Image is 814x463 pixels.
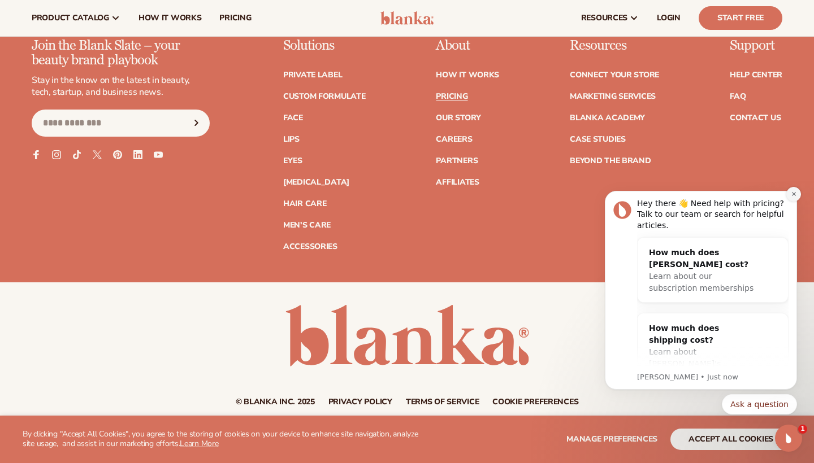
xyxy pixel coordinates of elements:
[219,14,251,23] span: pricing
[436,71,499,79] a: How It Works
[328,398,392,406] a: Privacy policy
[492,398,578,406] a: Cookie preferences
[798,425,807,434] span: 1
[581,14,627,23] span: resources
[436,157,478,165] a: Partners
[588,154,814,433] iframe: Intercom notifications message
[283,157,302,165] a: Eyes
[566,434,657,444] span: Manage preferences
[436,38,499,53] p: About
[23,430,425,449] p: By clicking "Accept All Cookies", you agree to the storing of cookies on your device to enhance s...
[566,429,657,450] button: Manage preferences
[436,136,472,143] a: Careers
[283,243,337,251] a: Accessories
[730,38,782,53] p: Support
[283,38,366,53] p: Solutions
[380,11,434,25] img: logo
[730,71,782,79] a: Help Center
[436,114,480,122] a: Our Story
[180,438,218,449] a: Learn More
[570,38,659,53] p: Resources
[236,396,315,407] small: © Blanka Inc. 2025
[657,14,681,23] span: LOGIN
[138,14,202,23] span: How It Works
[283,114,303,122] a: Face
[670,429,791,450] button: accept all cookies
[283,93,366,101] a: Custom formulate
[436,178,479,186] a: Affiliates
[32,75,210,98] p: Stay in the know on the latest in beauty, tech, startup, and business news.
[699,6,782,30] a: Start Free
[570,157,651,165] a: Beyond the brand
[283,136,300,143] a: Lips
[570,93,656,101] a: Marketing services
[283,178,349,186] a: [MEDICAL_DATA]
[570,114,645,122] a: Blanka Academy
[730,114,781,122] a: Contact Us
[406,398,479,406] a: Terms of service
[32,38,210,68] p: Join the Blank Slate – your beauty brand playbook
[283,200,326,208] a: Hair Care
[570,71,659,79] a: Connect your store
[184,110,209,137] button: Subscribe
[570,136,626,143] a: Case Studies
[283,221,331,229] a: Men's Care
[32,14,109,23] span: product catalog
[436,93,467,101] a: Pricing
[283,71,342,79] a: Private label
[730,93,746,101] a: FAQ
[775,425,802,452] iframe: Intercom live chat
